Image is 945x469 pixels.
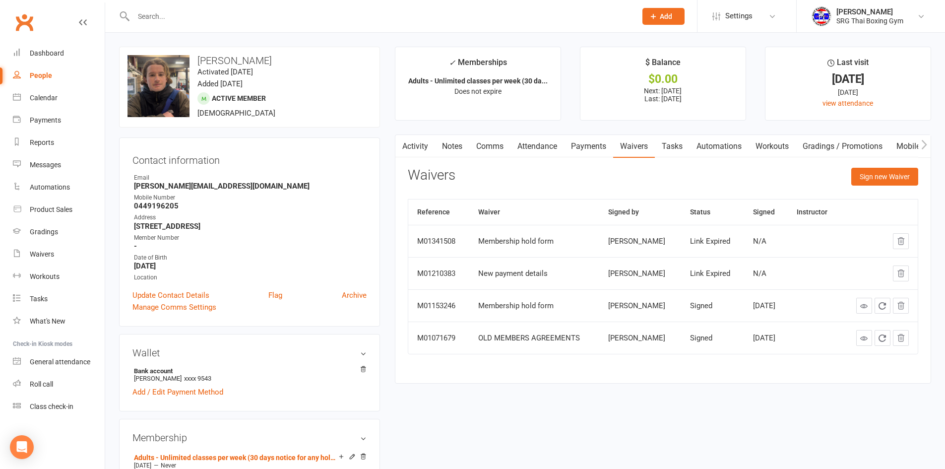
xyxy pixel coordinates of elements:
[134,253,367,263] div: Date of Birth
[812,6,831,26] img: thumb_image1718682644.png
[134,173,367,183] div: Email
[469,200,600,225] th: Waiver
[13,351,105,373] a: General attendance kiosk mode
[134,233,367,243] div: Member Number
[690,135,749,158] a: Automations
[30,116,61,124] div: Payments
[435,135,469,158] a: Notes
[30,295,48,303] div: Tasks
[134,201,367,210] strong: 0449196205
[417,237,460,246] div: M01341508
[13,266,105,288] a: Workouts
[608,334,672,342] div: [PERSON_NAME]
[13,109,105,132] a: Payments
[134,462,151,469] span: [DATE]
[660,12,672,20] span: Add
[836,16,903,25] div: SRG Thai Boxing Gym
[417,334,460,342] div: M01071679
[753,302,779,310] div: [DATE]
[30,71,52,79] div: People
[197,109,275,118] span: [DEMOGRAPHIC_DATA]
[197,67,253,76] time: Activated [DATE]
[134,367,362,375] strong: Bank account
[655,135,690,158] a: Tasks
[134,454,339,462] a: Adults - Unlimited classes per week (30 days notice for any hold or cancellation)
[30,161,61,169] div: Messages
[408,77,548,85] strong: Adults - Unlimited classes per week (30 da...
[132,151,367,166] h3: Contact information
[690,334,735,342] div: Signed
[30,94,58,102] div: Calendar
[13,42,105,65] a: Dashboard
[30,49,64,57] div: Dashboard
[417,302,460,310] div: M01153246
[13,221,105,243] a: Gradings
[30,205,72,213] div: Product Sales
[822,99,873,107] a: view attendance
[613,135,655,158] a: Waivers
[681,200,744,225] th: Status
[342,289,367,301] a: Archive
[788,200,841,225] th: Instructor
[753,334,779,342] div: [DATE]
[564,135,613,158] a: Payments
[690,269,735,278] div: Link Expired
[889,135,943,158] a: Mobile App
[134,273,367,282] div: Location
[13,87,105,109] a: Calendar
[132,301,216,313] a: Manage Comms Settings
[30,272,60,280] div: Workouts
[753,237,779,246] div: N/A
[13,132,105,154] a: Reports
[408,168,455,183] h3: Waivers
[836,7,903,16] div: [PERSON_NAME]
[132,289,209,301] a: Update Contact Details
[161,462,176,469] span: Never
[395,135,435,158] a: Activity
[212,94,266,102] span: Active member
[690,302,735,310] div: Signed
[12,10,37,35] a: Clubworx
[608,237,672,246] div: [PERSON_NAME]
[449,58,455,67] i: ✓
[30,358,90,366] div: General attendance
[134,182,367,191] strong: [PERSON_NAME][EMAIL_ADDRESS][DOMAIN_NAME]
[478,334,591,342] div: OLD MEMBERS AGREEMENTS
[589,74,737,84] div: $0.00
[749,135,796,158] a: Workouts
[132,347,367,358] h3: Wallet
[469,135,510,158] a: Comms
[127,55,189,117] img: image1719827481.png
[13,373,105,396] a: Roll call
[599,200,681,225] th: Signed by
[478,237,591,246] div: Membership hold form
[13,154,105,176] a: Messages
[132,366,367,384] li: [PERSON_NAME]
[134,222,367,231] strong: [STREET_ADDRESS]
[478,269,591,278] div: New payment details
[608,269,672,278] div: [PERSON_NAME]
[827,56,869,74] div: Last visit
[510,135,564,158] a: Attendance
[454,87,502,95] span: Does not expire
[642,8,685,25] button: Add
[134,213,367,222] div: Address
[645,56,681,74] div: $ Balance
[774,74,922,84] div: [DATE]
[132,386,223,398] a: Add / Edit Payment Method
[725,5,753,27] span: Settings
[13,288,105,310] a: Tasks
[744,200,788,225] th: Signed
[774,87,922,98] div: [DATE]
[268,289,282,301] a: Flag
[134,242,367,251] strong: -
[478,302,591,310] div: Membership hold form
[30,183,70,191] div: Automations
[589,87,737,103] p: Next: [DATE] Last: [DATE]
[134,193,367,202] div: Mobile Number
[30,228,58,236] div: Gradings
[13,176,105,199] a: Automations
[127,55,372,66] h3: [PERSON_NAME]
[30,380,53,388] div: Roll call
[417,269,460,278] div: M01210383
